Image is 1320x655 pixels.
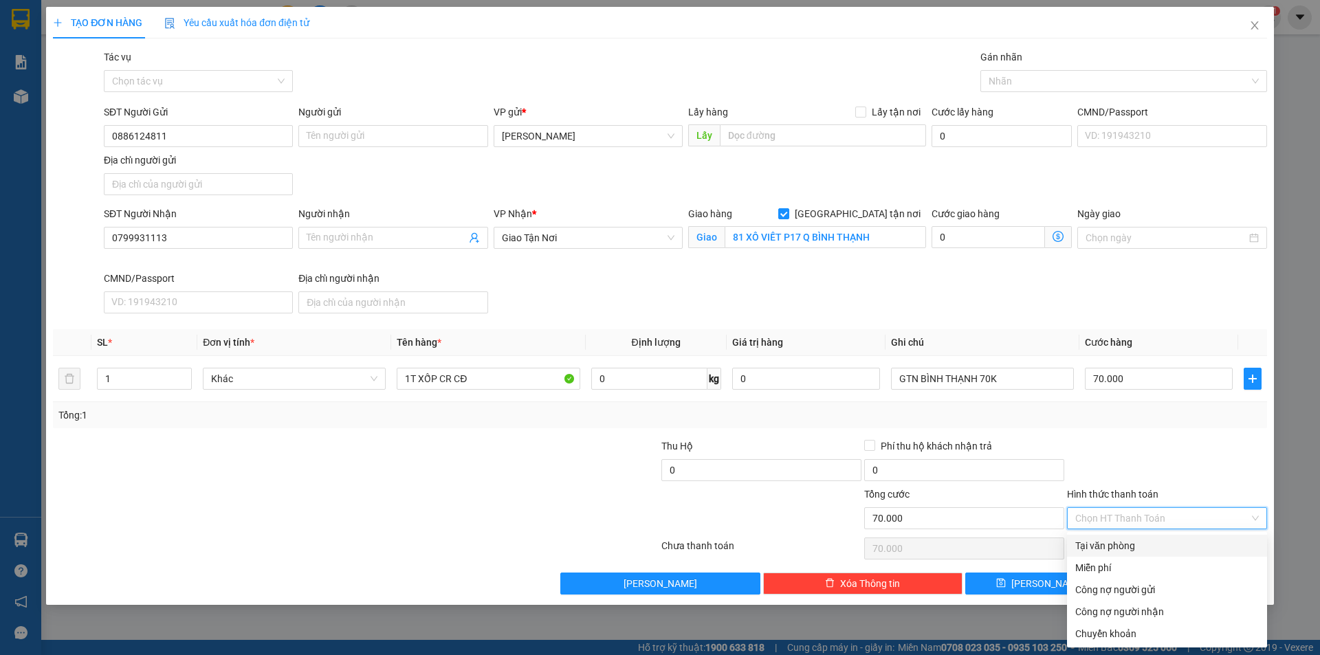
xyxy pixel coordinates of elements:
[1077,208,1121,219] label: Ngày giao
[632,337,681,348] span: Định lượng
[1085,337,1132,348] span: Cước hàng
[104,271,293,286] div: CMND/Passport
[866,104,926,120] span: Lấy tận nơi
[211,368,377,389] span: Khác
[469,232,480,243] span: user-add
[104,52,131,63] label: Tác vụ
[203,337,254,348] span: Đơn vị tính
[720,124,926,146] input: Dọc đường
[840,576,900,591] span: Xóa Thông tin
[58,408,509,423] div: Tổng: 1
[1244,373,1261,384] span: plus
[298,206,487,221] div: Người nhận
[688,226,725,248] span: Giao
[298,291,487,313] input: Địa chỉ của người nhận
[864,489,910,500] span: Tổng cước
[932,226,1045,248] input: Cước giao hàng
[1075,626,1259,641] div: Chuyển khoản
[688,208,732,219] span: Giao hàng
[1077,104,1266,120] div: CMND/Passport
[996,578,1006,589] span: save
[875,438,998,454] span: Phí thu hộ khách nhận trả
[732,337,783,348] span: Giá trị hàng
[1244,368,1262,390] button: plus
[965,573,1114,595] button: save[PERSON_NAME]
[732,368,880,390] input: 0
[932,125,1072,147] input: Cước lấy hàng
[104,206,293,221] div: SĐT Người Nhận
[1067,489,1158,500] label: Hình thức thanh toán
[661,441,693,452] span: Thu Hộ
[1235,7,1274,45] button: Close
[1067,579,1267,601] div: Cước gửi hàng sẽ được ghi vào công nợ của người gửi
[58,368,80,390] button: delete
[789,206,926,221] span: [GEOGRAPHIC_DATA] tận nơi
[660,538,863,562] div: Chưa thanh toán
[825,578,835,589] span: delete
[1075,560,1259,575] div: Miễn phí
[104,153,293,168] div: Địa chỉ người gửi
[891,368,1074,390] input: Ghi Chú
[502,227,674,248] span: Giao Tận Nơi
[1086,230,1246,245] input: Ngày giao
[53,18,63,27] span: plus
[707,368,721,390] span: kg
[1011,576,1085,591] span: [PERSON_NAME]
[1075,582,1259,597] div: Công nợ người gửi
[494,208,532,219] span: VP Nhận
[104,104,293,120] div: SĐT Người Gửi
[502,126,674,146] span: Lê Đại Hành
[298,271,487,286] div: Địa chỉ người nhận
[624,576,697,591] span: [PERSON_NAME]
[1249,20,1260,31] span: close
[397,368,580,390] input: VD: Bàn, Ghế
[932,208,1000,219] label: Cước giao hàng
[1067,601,1267,623] div: Cước gửi hàng sẽ được ghi vào công nợ của người nhận
[1075,604,1259,619] div: Công nợ người nhận
[980,52,1022,63] label: Gán nhãn
[1053,231,1064,242] span: dollar-circle
[560,573,760,595] button: [PERSON_NAME]
[397,337,441,348] span: Tên hàng
[688,107,728,118] span: Lấy hàng
[1075,538,1259,553] div: Tại văn phòng
[688,124,720,146] span: Lấy
[97,337,108,348] span: SL
[298,104,487,120] div: Người gửi
[53,17,142,28] span: TẠO ĐƠN HÀNG
[725,226,926,248] input: Giao tận nơi
[932,107,993,118] label: Cước lấy hàng
[104,173,293,195] input: Địa chỉ của người gửi
[494,104,683,120] div: VP gửi
[164,17,309,28] span: Yêu cầu xuất hóa đơn điện tử
[885,329,1079,356] th: Ghi chú
[164,18,175,29] img: icon
[763,573,963,595] button: deleteXóa Thông tin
